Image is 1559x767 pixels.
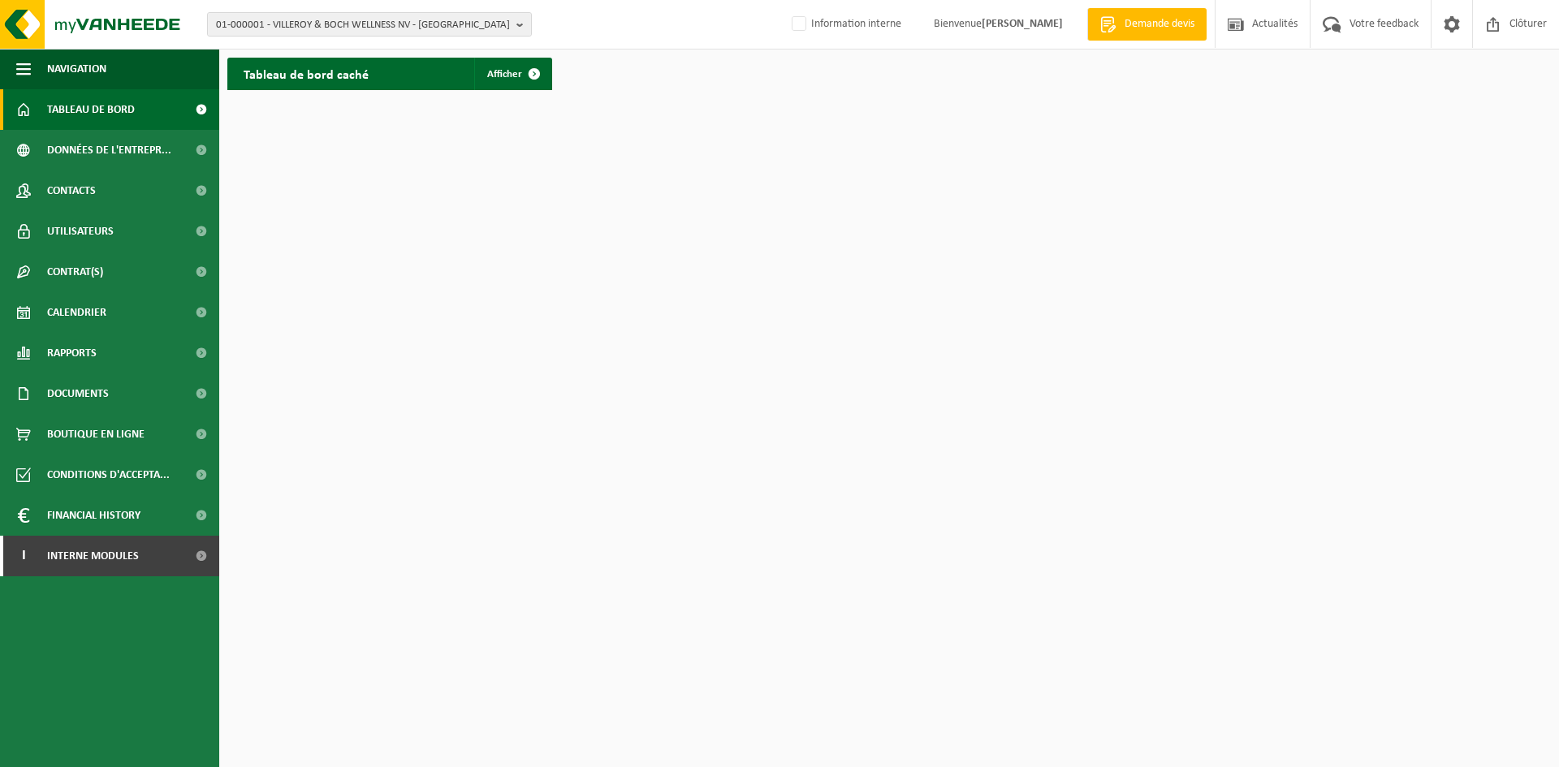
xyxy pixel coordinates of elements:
[1087,8,1207,41] a: Demande devis
[487,69,522,80] span: Afficher
[47,170,96,211] span: Contacts
[47,252,103,292] span: Contrat(s)
[1121,16,1198,32] span: Demande devis
[47,414,145,455] span: Boutique en ligne
[47,130,171,170] span: Données de l'entrepr...
[47,292,106,333] span: Calendrier
[982,18,1063,30] strong: [PERSON_NAME]
[474,58,551,90] a: Afficher
[216,13,510,37] span: 01-000001 - VILLEROY & BOCH WELLNESS NV - [GEOGRAPHIC_DATA]
[47,455,170,495] span: Conditions d'accepta...
[227,58,385,89] h2: Tableau de bord caché
[207,12,532,37] button: 01-000001 - VILLEROY & BOCH WELLNESS NV - [GEOGRAPHIC_DATA]
[47,495,140,536] span: Financial History
[16,536,31,576] span: I
[47,89,135,130] span: Tableau de bord
[788,12,901,37] label: Information interne
[47,536,139,576] span: Interne modules
[47,211,114,252] span: Utilisateurs
[47,49,106,89] span: Navigation
[47,333,97,373] span: Rapports
[47,373,109,414] span: Documents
